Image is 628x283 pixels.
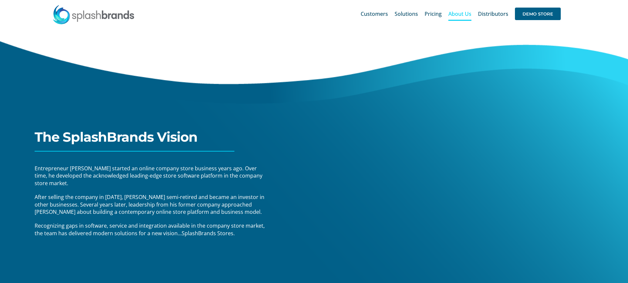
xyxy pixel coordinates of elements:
a: Pricing [425,3,442,24]
a: Distributors [478,3,508,24]
span: Recognizing gaps in software, service and integration available in the company store market, the ... [35,222,265,237]
span: Entrepreneur [PERSON_NAME] started an online company store business years ago. Over time, he deve... [35,165,262,187]
span: After selling the company in [DATE], [PERSON_NAME] semi-retired and became an investor in other b... [35,193,264,215]
span: Pricing [425,11,442,16]
a: DEMO STORE [515,3,561,24]
nav: Main Menu [361,3,561,24]
span: About Us [448,11,471,16]
span: Solutions [395,11,418,16]
span: The SplashBrands Vision [35,129,197,145]
span: Customers [361,11,388,16]
a: Customers [361,3,388,24]
span: DEMO STORE [515,8,561,20]
span: Distributors [478,11,508,16]
img: SplashBrands.com Logo [52,5,135,24]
